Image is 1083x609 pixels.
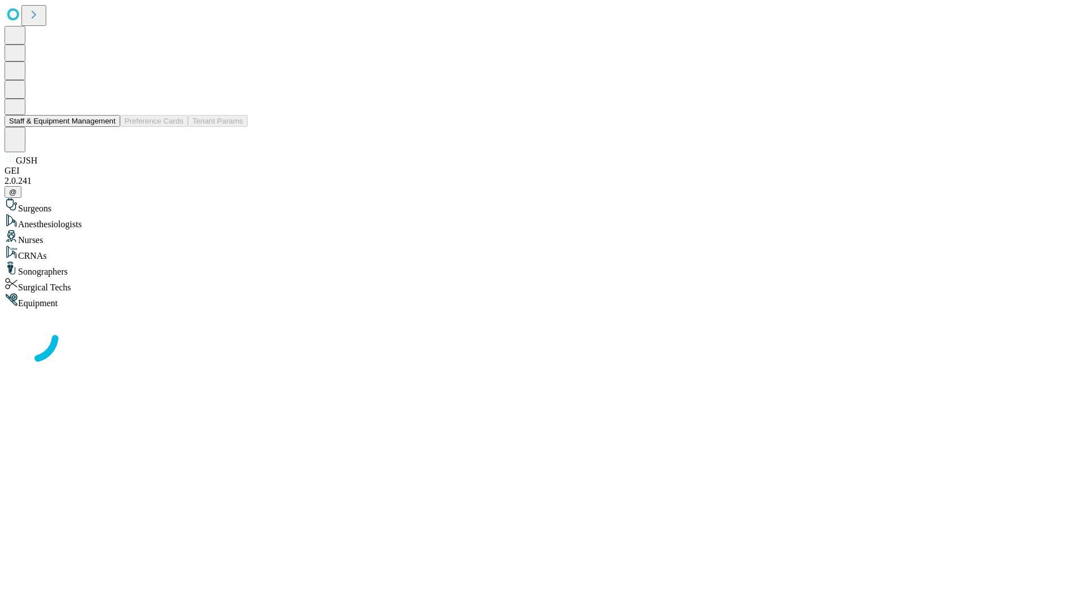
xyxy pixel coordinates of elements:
[5,198,1078,214] div: Surgeons
[5,176,1078,186] div: 2.0.241
[5,115,120,127] button: Staff & Equipment Management
[5,230,1078,245] div: Nurses
[5,293,1078,308] div: Equipment
[5,166,1078,176] div: GEI
[5,214,1078,230] div: Anesthesiologists
[5,277,1078,293] div: Surgical Techs
[16,156,37,165] span: GJSH
[9,188,17,196] span: @
[5,186,21,198] button: @
[5,245,1078,261] div: CRNAs
[120,115,188,127] button: Preference Cards
[188,115,248,127] button: Tenant Params
[5,261,1078,277] div: Sonographers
